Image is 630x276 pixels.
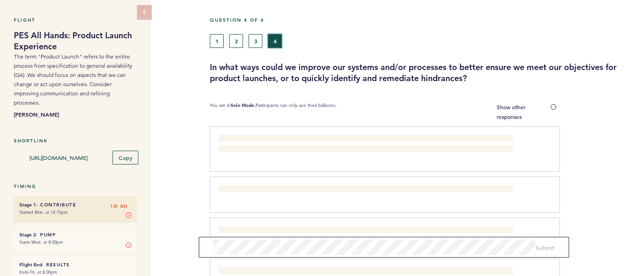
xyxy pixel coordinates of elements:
[19,269,57,275] time: Ends Fri. at 8:00pm
[19,202,131,208] h6: - Contribute
[19,232,36,238] small: Stage 2
[231,102,256,108] b: Solo Mode.
[14,30,137,52] h1: PES All Hands: Product Launch Experience
[119,154,132,161] span: Copy
[14,138,137,144] h5: Shortlink
[210,34,224,48] button: 1
[19,202,36,208] small: Stage 1
[219,136,504,153] span: Change how we define MVP. Products half the time come out of the oven not fully baked and without...
[210,17,623,23] h5: Question 4 of 4
[210,62,623,84] h3: In what ways could we improve our systems and/or processes to better ensure we meet our objective...
[219,186,360,194] span: Making CORE's attendance be required in Spec Reviews.
[219,227,330,235] span: Requiring Beta for all new products/features.
[14,183,137,189] h5: Timing
[229,34,243,48] button: 2
[19,262,42,268] small: Flight End
[19,239,63,245] time: Starts Wed. at 8:00pm
[268,34,282,48] button: 4
[536,243,555,252] button: Submit
[249,34,262,48] button: 3
[497,103,525,120] span: Show other responses
[19,209,68,215] time: Started Mon. at 12:15pm
[110,202,128,211] span: 1D 8H
[19,232,131,238] h6: - Pump
[14,110,137,119] b: [PERSON_NAME]
[536,244,555,251] span: Submit
[113,151,138,164] button: Copy
[14,17,137,23] h5: Flight
[19,262,131,268] h6: - Results
[14,53,132,106] span: The term "Product Launch" refers to the entire process from specification to general availability...
[210,102,337,122] p: You are in Participants can only see their balloons.
[219,268,355,276] span: Requiring a Product Brief for all new products/features.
